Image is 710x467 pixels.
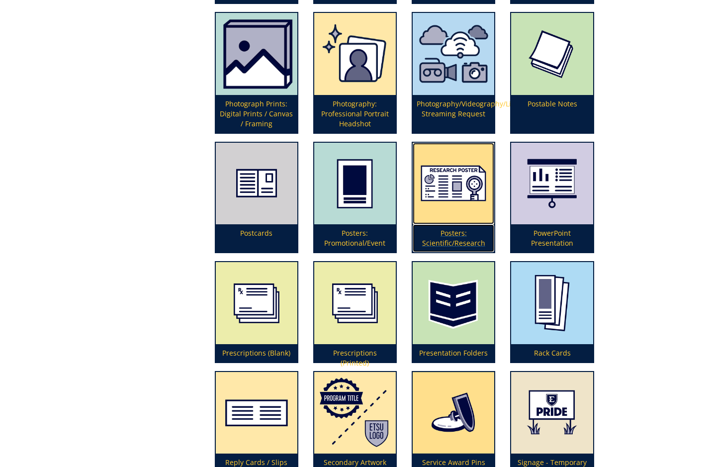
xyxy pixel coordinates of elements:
img: folders-5949219d3e5475.27030474.png [413,262,494,344]
p: Posters: Scientific/Research [413,224,494,252]
img: lapelpin2-5a4e838fd9dad7.57470525.png [413,372,494,454]
a: Prescriptions (Blank) [216,262,297,362]
p: Photography: Professional Portrait Headshot [314,95,396,133]
p: Postcards [216,224,297,252]
img: professional%20headshot-673780894c71e3.55548584.png [314,13,396,95]
a: Photography/Videography/Live Streaming Request [413,13,494,133]
img: reply-cards-598393db32d673.34949246.png [216,372,297,454]
a: Postable Notes [511,13,593,133]
a: Presentation Folders [413,262,494,362]
p: Prescriptions (Printed) [314,344,396,362]
p: PowerPoint Presentation [511,224,593,252]
p: Prescriptions (Blank) [216,344,297,362]
img: signage--temporary-59a74a8170e074.78038680.png [511,372,593,454]
img: prescription-pads-594929dacd5317.41259872.png [314,262,396,344]
img: blank%20prescriptions-655685b7a02444.91910750.png [216,262,297,344]
img: photo%20prints-64d43c229de446.43990330.png [216,13,297,95]
img: rack-cards-59492a653cf634.38175772.png [511,262,593,344]
a: Photograph Prints: Digital Prints / Canvas / Framing [216,13,297,133]
img: logo-development-5a32a3cdb5ef66.16397152.png [314,372,396,454]
a: Posters: Promotional/Event [314,143,396,252]
a: Prescriptions (Printed) [314,262,396,362]
a: PowerPoint Presentation [511,143,593,252]
img: postcard-59839371c99131.37464241.png [216,143,297,224]
img: photography%20videography%20or%20live%20streaming-62c5f5a2188136.97296614.png [413,13,494,95]
p: Photography/Videography/Live Streaming Request [413,95,494,133]
img: powerpoint-presentation-5949298d3aa018.35992224.png [511,143,593,224]
p: Photograph Prints: Digital Prints / Canvas / Framing [216,95,297,133]
img: posters-scientific-5aa5927cecefc5.90805739.png [413,143,494,224]
a: Postcards [216,143,297,252]
p: Posters: Promotional/Event [314,224,396,252]
img: post-it-note-5949284106b3d7.11248848.png [511,13,593,95]
a: Rack Cards [511,262,593,362]
p: Rack Cards [511,344,593,362]
p: Presentation Folders [413,344,494,362]
p: Postable Notes [511,95,593,133]
a: Posters: Scientific/Research [413,143,494,252]
img: poster-promotional-5949293418faa6.02706653.png [314,143,396,224]
a: Photography: Professional Portrait Headshot [314,13,396,133]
